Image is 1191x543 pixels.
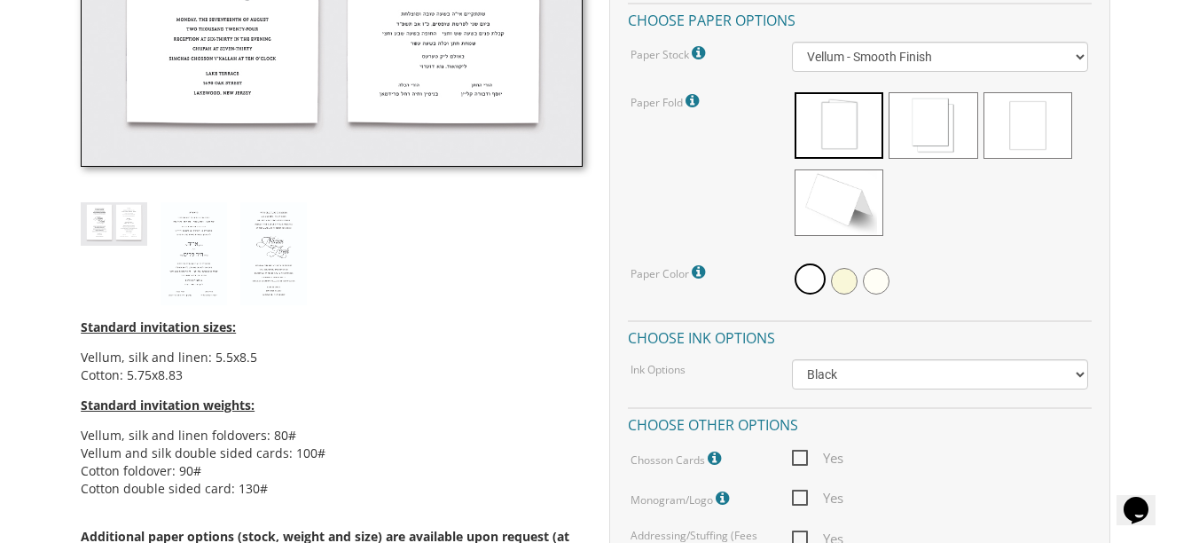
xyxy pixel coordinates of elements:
label: Paper Stock [631,42,709,65]
img: style13_eng.jpg [240,202,307,305]
span: Yes [792,487,843,509]
label: Paper Color [631,261,709,284]
img: style13_thumb.jpg [81,202,147,246]
span: Standard invitation sizes: [81,319,236,335]
label: Ink Options [631,362,686,377]
li: Cotton double sided card: 130# [81,480,582,498]
label: Monogram/Logo [631,487,733,510]
label: Chosson Cards [631,447,725,470]
li: Vellum, silk and linen: 5.5x8.5 [81,349,582,366]
h4: Choose paper options [628,3,1092,34]
iframe: chat widget [1117,472,1173,525]
span: Standard invitation weights: [81,397,255,413]
label: Paper Fold [631,90,703,113]
li: Vellum and silk double sided cards: 100# [81,445,582,462]
li: Cotton: 5.75x8.83 [81,366,582,384]
li: Vellum, silk and linen foldovers: 80# [81,427,582,445]
h4: Choose other options [628,407,1092,438]
h4: Choose ink options [628,320,1092,351]
img: style13_heb.jpg [161,202,227,305]
span: Yes [792,447,843,469]
li: Cotton foldover: 90# [81,462,582,480]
